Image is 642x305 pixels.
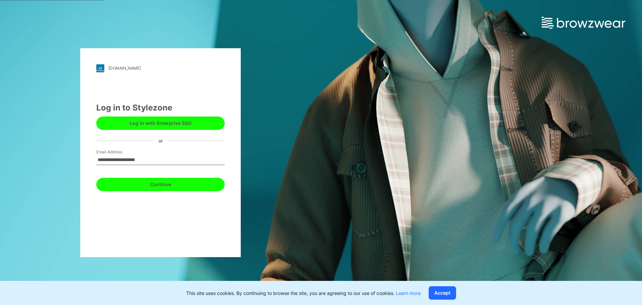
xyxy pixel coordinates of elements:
div: [DOMAIN_NAME] [108,66,141,71]
button: Continue [96,178,225,191]
a: [DOMAIN_NAME] [96,64,225,72]
img: browzwear-logo.e42bd6dac1945053ebaf764b6aa21510.svg [542,17,625,29]
div: or [153,137,168,144]
img: stylezone-logo.562084cfcfab977791bfbf7441f1a819.svg [96,64,104,72]
button: Log in with Enterprise SSO [96,117,225,130]
p: This site uses cookies. By continuing to browse the site, you are agreeing to our use of cookies. [186,290,421,297]
label: Email Address [96,149,143,155]
a: Learn more [396,290,421,296]
button: Accept [429,286,456,300]
div: Log in to Stylezone [96,102,225,114]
